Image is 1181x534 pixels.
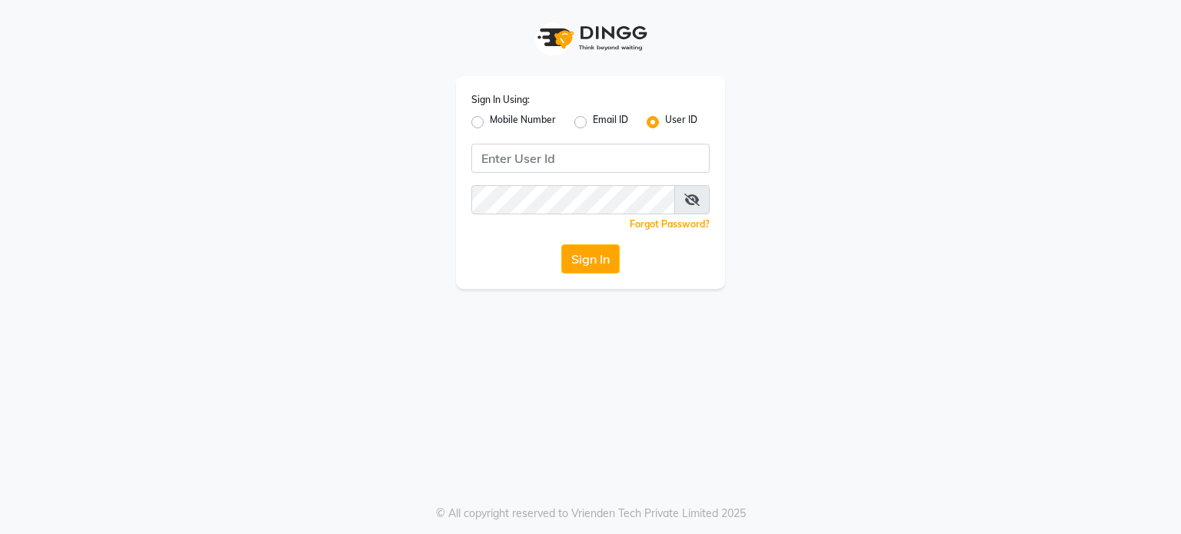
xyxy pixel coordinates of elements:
[561,244,620,274] button: Sign In
[471,144,710,173] input: Username
[593,113,628,131] label: Email ID
[471,185,675,214] input: Username
[665,113,697,131] label: User ID
[490,113,556,131] label: Mobile Number
[630,218,710,230] a: Forgot Password?
[471,93,530,107] label: Sign In Using:
[529,15,652,61] img: logo1.svg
